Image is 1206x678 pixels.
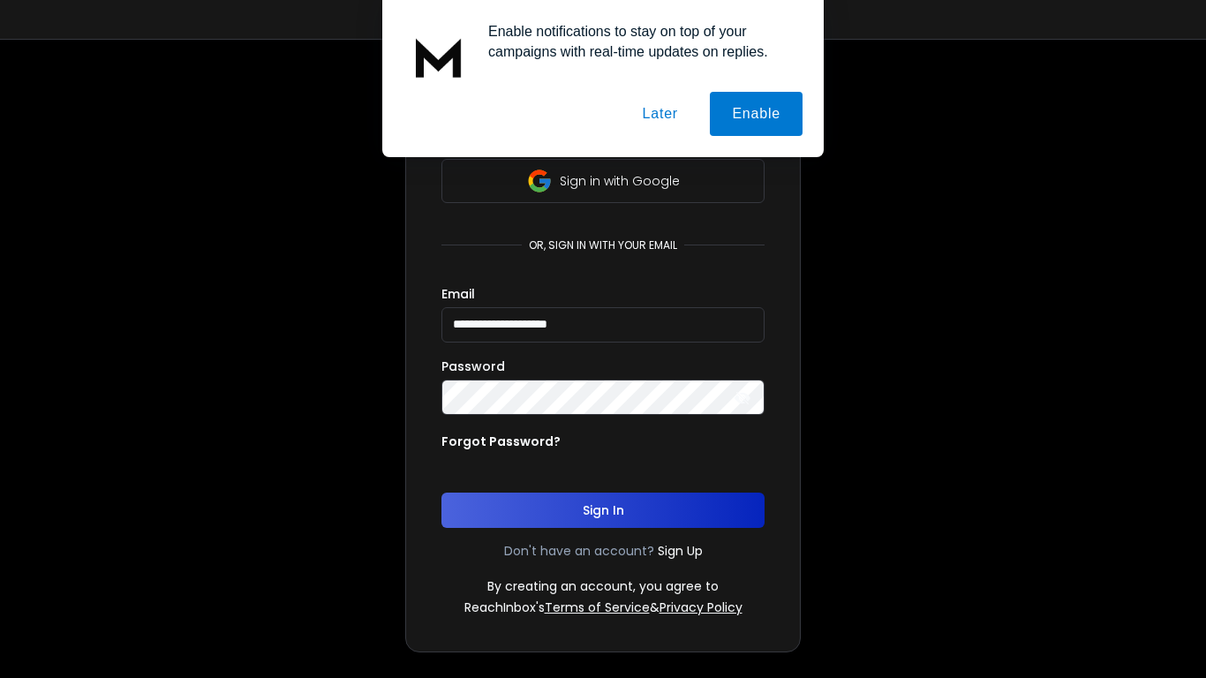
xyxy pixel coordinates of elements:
[545,599,650,616] a: Terms of Service
[441,159,765,203] button: Sign in with Google
[522,238,684,252] p: or, sign in with your email
[403,21,474,92] img: notification icon
[441,288,475,300] label: Email
[660,599,742,616] a: Privacy Policy
[474,21,803,62] div: Enable notifications to stay on top of your campaigns with real-time updates on replies.
[487,577,719,595] p: By creating an account, you agree to
[504,542,654,560] p: Don't have an account?
[441,360,505,373] label: Password
[658,542,703,560] a: Sign Up
[441,433,561,450] p: Forgot Password?
[620,92,699,136] button: Later
[710,92,803,136] button: Enable
[441,493,765,528] button: Sign In
[464,599,742,616] p: ReachInbox's &
[560,172,680,190] p: Sign in with Google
